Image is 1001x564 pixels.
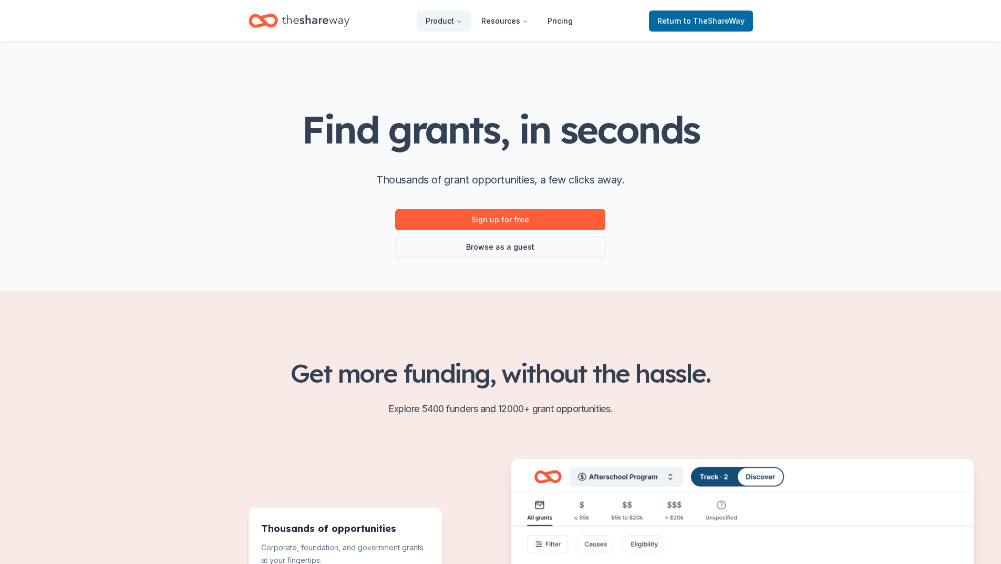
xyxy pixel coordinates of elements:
[376,171,624,188] p: Thousands of grant opportunities, a few clicks away.
[649,11,753,32] a: Returnto TheShareWay
[684,16,745,25] span: to TheShareWay
[302,109,699,150] h1: Find grants, in seconds
[395,237,605,258] a: Browse as a guest
[395,209,605,230] a: Sign up for free
[249,358,753,388] h2: Get more funding, without the hassle.
[417,8,581,33] nav: Main
[473,11,537,32] button: Resources
[249,8,349,33] a: Home
[249,401,753,417] p: Explore 5400 funders and 12000+ grant opportunities.
[539,11,581,32] a: Pricing
[417,11,471,32] button: Product
[657,15,745,27] span: Return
